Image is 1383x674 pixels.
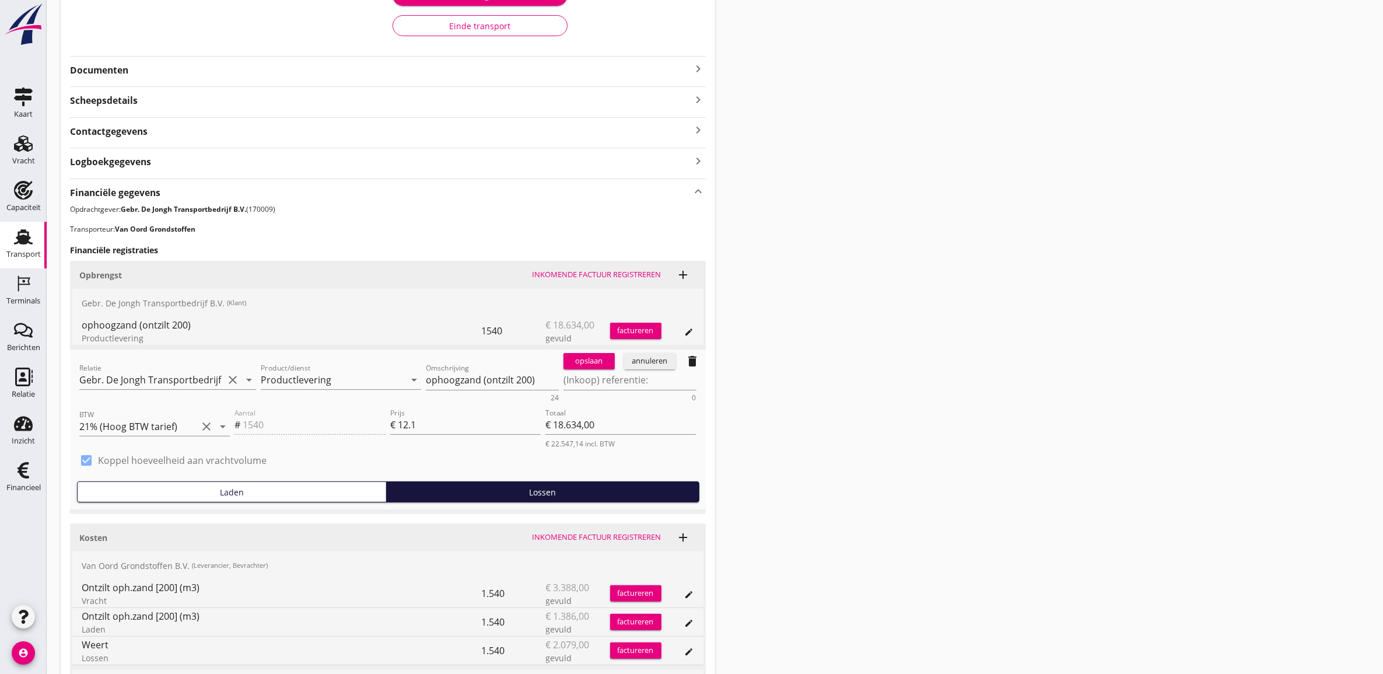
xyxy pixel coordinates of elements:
strong: Financiële gegevens [70,186,160,200]
div: € [390,418,398,432]
i: edit [685,327,694,337]
input: Product/dienst [261,371,405,389]
div: Relatie [12,390,35,398]
strong: Documenten [70,64,692,77]
div: Productlevering [82,332,482,344]
button: factureren [610,642,661,659]
i: clear [199,420,213,434]
div: Ontzilt oph.zand [200] (m3) [82,609,482,623]
span: € 1.386,00 [546,609,590,623]
span: € 18.634,00 [546,318,595,332]
div: gevuld [546,652,610,664]
div: 1.540 [482,579,546,607]
i: account_circle [12,641,35,665]
i: add [677,268,691,282]
div: Weert [82,638,482,652]
div: 1.540 [482,608,546,636]
div: Inkomende factuur registreren [533,269,661,281]
button: Inkomende factuur registreren [528,529,666,546]
div: Vracht [12,157,35,165]
small: (Klant) [227,298,246,308]
div: factureren [610,645,661,656]
button: factureren [610,614,661,630]
i: add [677,530,691,544]
button: Lossen [386,481,699,502]
div: 24 [551,394,559,401]
div: Financieel [6,484,41,491]
span: € 3.388,00 [546,581,590,595]
i: keyboard_arrow_right [692,92,706,107]
div: annuleren [629,355,671,367]
div: Lossen [82,652,482,664]
strong: Scheepsdetails [70,94,138,107]
strong: Van Oord Grondstoffen [115,224,195,234]
div: Einde transport [402,20,558,32]
i: edit [685,647,694,656]
div: Lossen [391,486,694,498]
div: € 22.547,14 incl. BTW [545,439,696,449]
i: clear [226,373,240,387]
i: edit [685,619,694,628]
div: Inkomende factuur registreren [533,532,661,543]
div: Inzicht [12,437,35,445]
div: Berichten [7,344,40,351]
div: gevuld [546,595,610,607]
div: gevuld [546,623,610,635]
input: Prijs [398,415,541,434]
i: arrow_drop_down [216,420,230,434]
i: keyboard_arrow_right [692,62,706,76]
span: € 2.079,00 [546,638,590,652]
i: arrow_drop_down [242,373,256,387]
div: gevuld [546,332,610,344]
div: Gebr. De Jongh Transportbedrijf B.V. [72,289,703,317]
textarea: Omschrijving [426,371,559,390]
img: logo-small.a267ee39.svg [2,3,44,46]
i: keyboard_arrow_right [692,123,706,138]
div: Transport [6,250,41,258]
strong: Logboekgegevens [70,155,151,169]
button: annuleren [624,353,675,369]
i: arrow_drop_down [407,373,421,387]
div: 1.540 [482,637,546,665]
strong: Contactgegevens [70,125,148,138]
div: factureren [610,616,661,628]
h3: Financiële registraties [70,244,706,256]
div: Van Oord Grondstoffen B.V. [72,551,703,579]
i: delete [686,354,700,368]
i: edit [685,590,694,599]
label: Koppel hoeveelheid aan vrachtvolume [98,455,267,466]
div: Terminals [6,297,40,305]
button: Einde transport [393,15,568,36]
div: Ontzilt oph.zand [200] (m3) [82,581,482,595]
div: 1540 [482,317,546,345]
input: Relatie [79,371,223,389]
div: Capaciteit [6,204,41,211]
strong: Gebr. De Jongh Transportbedrijf B.V. [121,204,246,214]
p: Opdrachtgever: (170009) [70,204,706,215]
button: opslaan [563,353,615,369]
div: Kaart [14,110,33,118]
textarea: (Inkoop) referentie: [563,371,696,390]
div: opslaan [568,355,610,367]
button: Inkomende factuur registreren [528,267,666,283]
div: Vracht [82,595,482,607]
input: Totaal [545,415,696,434]
p: Transporteur: [70,224,706,235]
button: factureren [610,585,661,602]
div: factureren [610,325,661,337]
div: factureren [610,588,661,599]
button: Laden [77,481,387,502]
input: BTW [79,417,197,436]
strong: Kosten [79,532,107,543]
strong: Opbrengst [79,270,122,281]
div: Laden [82,623,482,635]
small: (Leverancier, Bevrachter) [192,561,268,571]
div: Laden [82,486,381,498]
div: ophoogzand (ontzilt 200) [82,318,482,332]
i: keyboard_arrow_up [692,184,706,200]
button: factureren [610,323,661,339]
div: 0 [692,394,696,401]
i: keyboard_arrow_right [692,153,706,169]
